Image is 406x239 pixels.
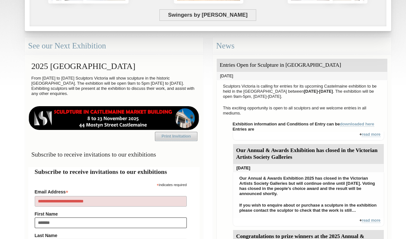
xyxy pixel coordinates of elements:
[217,59,387,72] div: Entries Open for Sculpture in [GEOGRAPHIC_DATA]
[233,132,384,141] div: +
[25,38,203,55] div: See our Next Exhibition
[233,164,384,172] div: [DATE]
[35,233,187,238] label: Last Name
[35,167,193,176] h2: Subscribe to receive invitations to our exhibitions
[155,132,197,141] a: Print Invitation
[236,174,381,198] p: Our Annual & Awards Exhibition 2025 has closed in the Victorian Artists Society Galleries but wil...
[304,89,333,94] strong: [DATE]-[DATE]
[159,9,256,21] span: Swingers by [PERSON_NAME]
[28,74,200,98] p: From [DATE] to [DATE] Sculptors Victoria will show sculpture in the historic [GEOGRAPHIC_DATA]. T...
[236,201,381,215] p: If you wish to enquire about or purchase a sculpture in the exhibition please contact the sculpto...
[28,106,200,130] img: castlemaine-ldrbd25v2.png
[28,58,200,74] h2: 2025 [GEOGRAPHIC_DATA]
[35,211,187,217] label: First Name
[233,144,384,164] div: Our Annual & Awards Exhibition has closed in the Victorian Artists Society Galleries
[35,181,187,187] div: indicates required
[213,38,391,55] div: News
[362,218,380,223] a: read more
[35,187,187,195] label: Email Address
[220,104,384,117] p: This exciting opportunity is open to all sculptors and we welcome entries in all mediums.
[28,148,200,161] h3: Subscribe to receive invitations to our exhibitions
[340,122,374,127] a: downloaded here
[233,122,374,127] strong: Exhibition information and Conditions of Entry can be
[362,132,380,137] a: read more
[220,82,384,101] p: Sculptors Victoria is calling for entries for its upcoming Castelmaine exhibition to be held in t...
[217,72,387,80] div: [DATE]
[233,218,384,226] div: +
